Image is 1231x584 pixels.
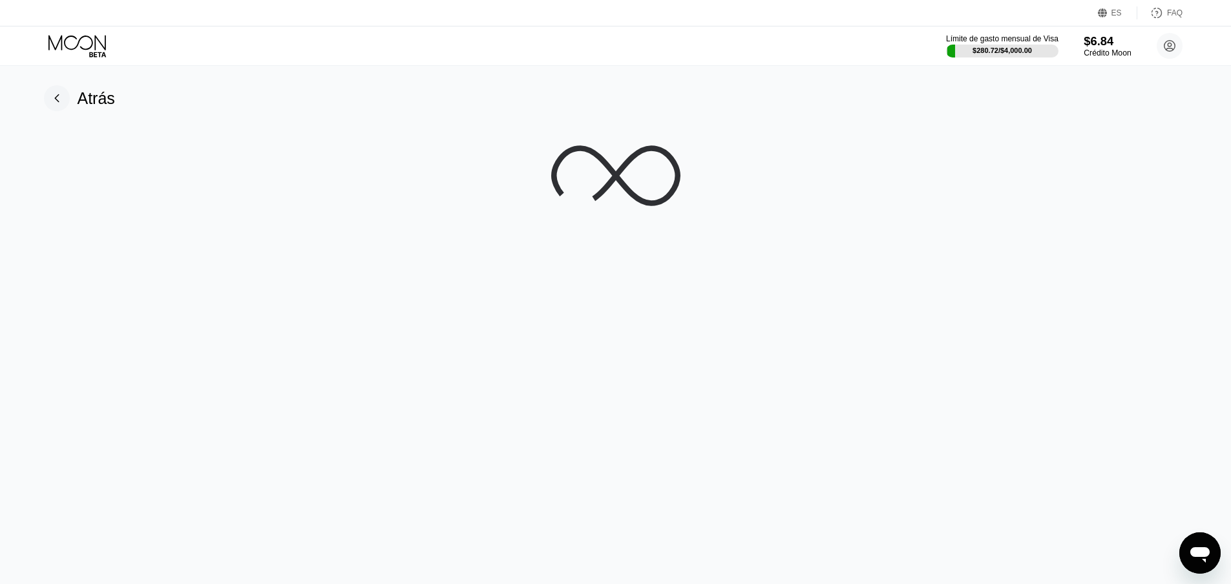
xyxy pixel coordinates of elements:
div: FAQ [1167,8,1183,17]
div: ES [1111,8,1122,17]
div: $280.72 / $4,000.00 [973,47,1032,54]
div: Crédito Moon [1084,48,1131,57]
div: ES [1098,6,1137,19]
div: $6.84 [1084,34,1131,48]
div: Límite de gasto mensual de Visa [946,34,1058,43]
div: $6.84Crédito Moon [1084,34,1131,57]
div: Límite de gasto mensual de Visa$280.72/$4,000.00 [946,34,1058,57]
div: FAQ [1137,6,1183,19]
div: Atrás [44,85,115,111]
iframe: Botón para iniciar la ventana de mensajería [1179,532,1221,574]
div: Atrás [78,89,115,108]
